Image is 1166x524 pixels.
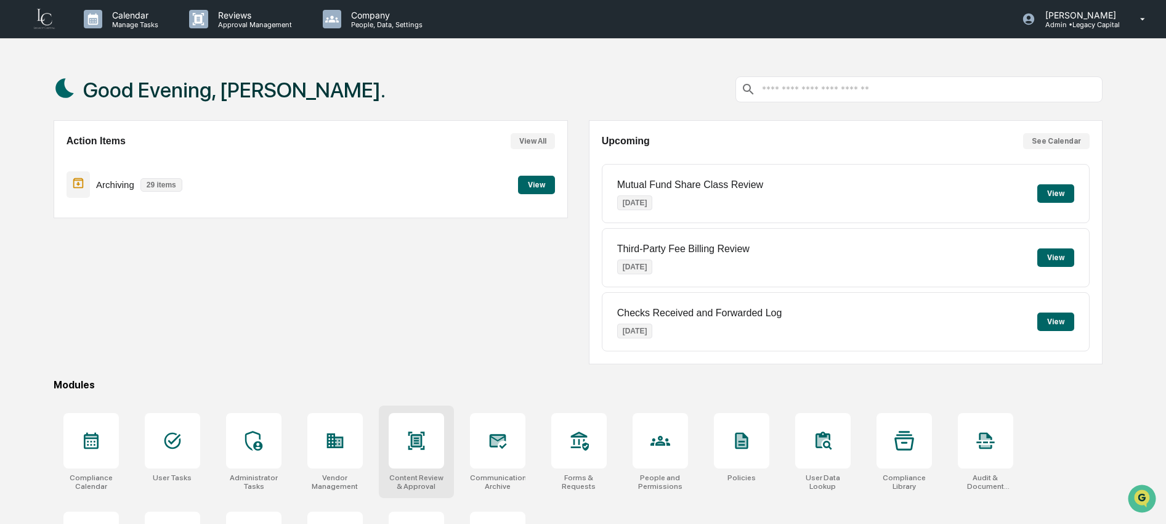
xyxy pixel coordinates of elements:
button: View [1037,184,1074,203]
a: View [518,178,555,190]
h2: Upcoming [602,136,650,147]
div: Modules [54,379,1103,391]
a: 🗄️Attestations [84,150,158,173]
button: View [1037,313,1074,331]
button: View [518,176,555,194]
a: Powered byPylon [87,208,149,218]
div: User Data Lookup [795,473,851,491]
p: [DATE] [617,260,653,274]
p: Calendar [102,10,164,20]
a: 🔎Data Lookup [7,174,83,196]
span: Data Lookup [25,179,78,191]
p: Company [341,10,429,20]
p: How can we help? [12,26,224,46]
div: Administrator Tasks [226,473,281,491]
p: Archiving [96,179,134,190]
p: 29 items [140,178,182,192]
div: We're available if you need us! [42,107,156,117]
p: Manage Tasks [102,20,164,29]
button: View All [511,133,555,149]
div: Audit & Document Logs [958,473,1013,491]
button: Start new chat [209,98,224,113]
div: User Tasks [153,473,192,482]
img: 1746055101610-c473b297-6a78-478c-a979-82029cc54cd1 [12,94,34,117]
div: Communications Archive [470,473,525,491]
p: [DATE] [617,324,653,338]
p: Reviews [208,10,298,20]
p: Mutual Fund Share Class Review [617,179,763,190]
p: Admin • Legacy Capital [1035,20,1122,29]
div: Policies [727,473,756,482]
p: People, Data, Settings [341,20,429,29]
p: Approval Management [208,20,298,29]
div: Content Review & Approval [389,473,444,491]
h1: Good Evening, [PERSON_NAME]. [83,78,386,102]
iframe: Open customer support [1127,483,1160,517]
span: Attestations [102,155,153,168]
span: Pylon [123,209,149,218]
span: Preclearance [25,155,79,168]
p: [DATE] [617,195,653,210]
a: 🖐️Preclearance [7,150,84,173]
div: 🖐️ [12,157,22,166]
p: Checks Received and Forwarded Log [617,308,782,319]
div: Compliance Library [877,473,932,491]
div: People and Permissions [633,473,688,491]
div: 🗄️ [89,157,99,166]
div: Forms & Requests [551,473,607,491]
p: [PERSON_NAME] [1035,10,1122,20]
div: Compliance Calendar [63,473,119,491]
div: Vendor Management [307,473,363,491]
button: See Calendar [1023,133,1090,149]
button: View [1037,248,1074,267]
h2: Action Items [67,136,126,147]
div: Start new chat [42,94,202,107]
p: Third-Party Fee Billing Review [617,244,750,255]
img: logo [30,7,59,31]
div: 🔎 [12,180,22,190]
